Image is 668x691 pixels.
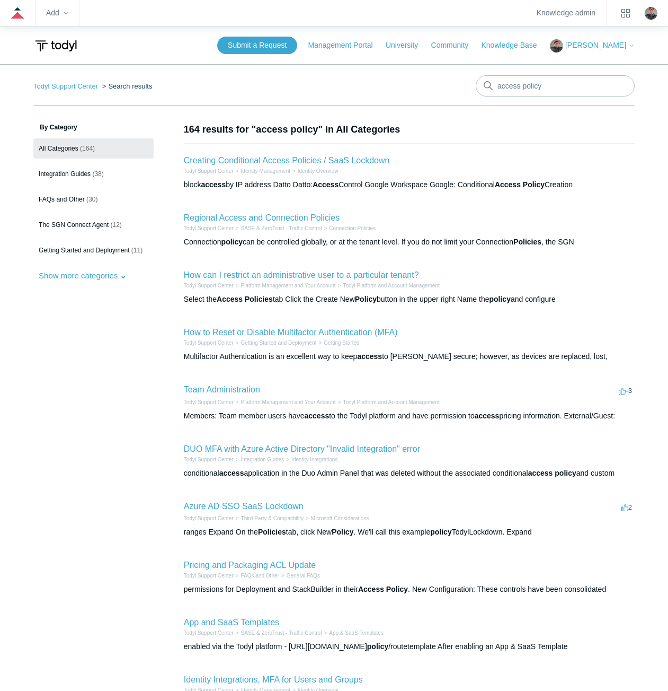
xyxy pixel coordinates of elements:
[184,123,635,137] h1: 164 results for "access policy" in All Categories
[33,189,154,209] a: FAQs and Other (30)
[184,282,234,290] li: Todyl Support Center
[241,457,284,462] a: Integration Guides
[33,82,100,90] li: Todyl Support Center
[219,469,244,477] em: access
[308,40,384,51] a: Management Portal
[184,283,234,288] a: Todyl Support Center
[241,573,279,579] a: FAQs and Other
[619,387,632,395] span: -3
[184,328,398,337] a: How to Reset or Disable Multifactor Authentication (MFA)
[367,642,388,651] em: policy
[33,82,98,90] a: Todyl Support Center
[284,456,337,463] li: Identity Integrations
[39,221,109,229] span: The SGN Connect Agent
[550,39,635,53] button: [PERSON_NAME]
[33,215,154,235] a: The SGN Connect Agent (12)
[322,629,384,637] li: App & SaaS Templates
[386,40,429,51] a: University
[184,167,234,175] li: Todyl Support Center
[184,641,635,652] div: enabled via the Todyl platform - [URL][DOMAIN_NAME] /routetemplate After enabling an App & SaaS T...
[184,572,234,580] li: Todyl Support Center
[184,468,635,479] div: conditional application in the Duo Admin Panel that was deleted without the associated conditiona...
[241,225,322,231] a: SASE & ZeroTrust - Traffic Control
[184,168,234,174] a: Todyl Support Center
[528,469,576,477] em: access policy
[184,270,419,279] a: How can I restrict an administrative user to a particular tenant?
[184,156,390,165] a: Creating Conditional Access Policies / SaaS Lockdown
[234,224,322,232] li: SASE & ZeroTrust - Traffic Control
[184,294,635,305] div: Select the tab Click the Create New button in the upper right Name the and configure
[234,398,336,406] li: Platform Management and Your Account
[329,225,376,231] a: Connection Policies
[513,238,541,246] em: Policies
[184,630,234,636] a: Todyl Support Center
[332,528,353,536] em: Policy
[221,238,243,246] em: policy
[184,629,234,637] li: Todyl Support Center
[291,457,337,462] a: Identity Integrations
[184,457,234,462] a: Todyl Support Center
[565,41,626,49] span: [PERSON_NAME]
[184,515,234,521] a: Todyl Support Center
[241,515,304,521] a: Third Party & Compatibility
[316,339,359,347] li: Getting Started
[430,528,451,536] em: policy
[234,514,304,522] li: Third Party & Compatibility
[184,339,234,347] li: Todyl Support Center
[184,456,234,463] li: Todyl Support Center
[343,283,439,288] a: Todyl Platform and Account Management
[645,7,657,20] zd-hc-trigger: Click your profile icon to open the profile menu
[110,221,121,229] span: (12)
[431,40,479,51] a: Community
[305,412,329,420] em: access
[131,247,142,254] span: (11)
[184,213,340,222] a: Regional Access and Connection Policies
[234,339,317,347] li: Getting Started and Deployment
[184,224,234,232] li: Todyl Support Center
[92,170,103,178] span: (38)
[33,123,154,132] h3: By Category
[645,7,657,20] img: user avatar
[184,561,316,570] a: Pricing and Packaging ACL Update
[495,180,545,189] em: Access Policy
[39,145,78,152] span: All Categories
[201,180,226,189] em: access
[184,618,279,627] a: App and SaaS Templates
[311,515,369,521] a: Microsoft Considerations
[184,399,234,405] a: Todyl Support Center
[324,340,359,346] a: Getting Started
[355,295,377,303] em: Policy
[184,340,234,346] a: Todyl Support Center
[279,572,320,580] li: General FAQs
[343,399,439,405] a: Todyl Platform and Account Management
[184,675,363,684] a: Identity Integrations, MFA for Users and Groups
[336,282,440,290] li: Todyl Platform and Account Management
[329,630,384,636] a: App & SaaS Templates
[217,37,297,54] a: Submit a Request
[234,282,336,290] li: Platform Management and Your Account
[537,10,595,16] a: Knowledge admin
[234,629,322,637] li: SASE & ZeroTrust - Traffic Control
[241,399,336,405] a: Platform Management and Your Account
[33,36,78,56] img: Todyl Support Center Help Center home page
[39,170,91,178] span: Integration Guides
[46,10,68,16] zd-hc-trigger: Add
[258,528,286,536] em: Policies
[39,196,85,203] span: FAQs and Other
[304,514,369,522] li: Microsoft Considerations
[241,283,336,288] a: Platform Management and Your Account
[39,247,129,254] span: Getting Started and Deployment
[241,168,290,174] a: Identity Management
[184,502,304,511] a: Azure AD SSO SaaS Lockdown
[184,237,635,248] div: Connection can be controlled globally, or at the tenant level. If you do not limit your Connectio...
[313,180,339,189] em: Access
[33,240,154,260] a: Getting Started and Deployment (11)
[184,573,234,579] a: Todyl Support Center
[184,444,420,453] a: DUO MFA with Azure Active Directory "Invalid Integration" error
[489,295,510,303] em: policy
[86,196,97,203] span: (30)
[290,167,339,175] li: Identity Overview
[33,266,132,285] button: Show more categories
[298,168,339,174] a: Identity Overview
[234,456,284,463] li: Integration Guides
